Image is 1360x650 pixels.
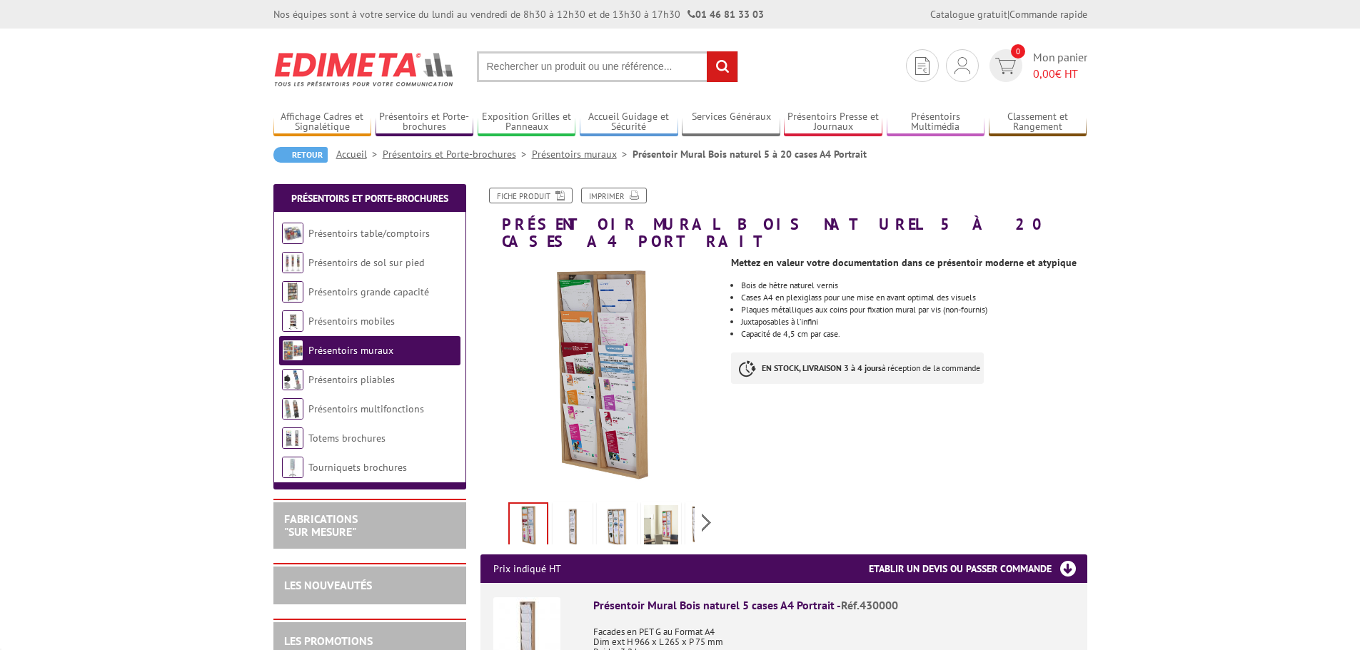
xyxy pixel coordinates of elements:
[644,505,678,549] img: 430001_presentoir_mural_bois_naturel_10_cases_a4_portrait_situation.jpg
[308,285,429,298] a: Présentoirs grande capacité
[682,111,780,134] a: Services Généraux
[633,147,867,161] li: Présentoir Mural Bois naturel 5 à 20 cases A4 Portrait
[282,427,303,449] img: Totems brochures
[284,512,358,539] a: FABRICATIONS"Sur Mesure"
[284,634,373,648] a: LES PROMOTIONS
[1011,44,1025,59] span: 0
[741,305,1087,314] li: Plaques métalliques aux coins pour fixation mural par vis (non-fournis)
[273,147,328,163] a: Retour
[308,256,424,269] a: Présentoirs de sol sur pied
[688,505,722,549] img: 430003_mise_en_scene.jpg
[282,457,303,478] img: Tourniquets brochures
[930,8,1007,21] a: Catalogue gratuit
[600,505,634,549] img: 430002_mise_en_scene.jpg
[282,398,303,420] img: Présentoirs multifonctions
[308,373,395,386] a: Présentoirs pliables
[555,505,590,549] img: 430000_presentoir_mise_en_scene.jpg
[489,188,573,203] a: Fiche produit
[741,281,1087,290] li: Bois de hêtre naturel vernis
[282,252,303,273] img: Présentoirs de sol sur pied
[741,318,1087,326] li: Juxtaposables à l’infini
[784,111,882,134] a: Présentoirs Presse et Journaux
[762,362,882,373] strong: EN STOCK, LIVRAISON 3 à 4 jours
[273,7,764,21] div: Nos équipes sont à votre service du lundi au vendredi de 8h30 à 12h30 et de 13h30 à 17h30
[687,8,764,21] strong: 01 46 81 33 03
[282,340,303,361] img: Présentoirs muraux
[470,188,1098,250] h1: Présentoir Mural Bois naturel 5 à 20 cases A4 Portrait
[282,310,303,332] img: Présentoirs mobiles
[954,57,970,74] img: devis rapide
[532,148,633,161] a: Présentoirs muraux
[930,7,1087,21] div: |
[282,369,303,390] img: Présentoirs pliables
[336,148,383,161] a: Accueil
[478,111,576,134] a: Exposition Grilles et Panneaux
[580,111,678,134] a: Accueil Guidage et Sécurité
[1033,49,1087,82] span: Mon panier
[581,188,647,203] a: Imprimer
[1009,8,1087,21] a: Commande rapide
[1033,66,1087,82] span: € HT
[841,598,898,612] span: Réf.430000
[700,511,713,534] span: Next
[282,281,303,303] img: Présentoirs grande capacité
[291,192,448,205] a: Présentoirs et Porte-brochures
[376,111,474,134] a: Présentoirs et Porte-brochures
[989,111,1087,134] a: Classement et Rangement
[284,578,372,592] a: LES NOUVEAUTÉS
[1033,66,1055,81] span: 0,00
[510,504,547,548] img: 430001_presentoir_mural_bois_naturel_10_cases_a4_portrait_flyers.jpg
[308,227,430,240] a: Présentoirs table/comptoirs
[480,257,721,497] img: 430001_presentoir_mural_bois_naturel_10_cases_a4_portrait_flyers.jpg
[741,293,1087,302] li: Cases A4 en plexiglass pour une mise en avant optimal des visuels
[995,58,1016,74] img: devis rapide
[915,57,930,75] img: devis rapide
[308,432,386,445] a: Totems brochures
[731,352,984,384] p: à réception de la commande
[731,256,1077,269] strong: Mettez en valeur votre documentation dans ce présentoir moderne et atypique
[986,49,1087,82] a: devis rapide 0 Mon panier 0,00€ HT
[869,554,1087,583] h3: Etablir un devis ou passer commande
[477,51,738,82] input: Rechercher un produit ou une référence...
[593,597,1074,614] div: Présentoir Mural Bois naturel 5 cases A4 Portrait -
[887,111,985,134] a: Présentoirs Multimédia
[741,330,1087,338] li: Capacité de 4,5 cm par case.
[707,51,737,82] input: rechercher
[282,223,303,244] img: Présentoirs table/comptoirs
[308,344,393,357] a: Présentoirs muraux
[273,111,372,134] a: Affichage Cadres et Signalétique
[383,148,532,161] a: Présentoirs et Porte-brochures
[308,461,407,474] a: Tourniquets brochures
[493,554,561,583] p: Prix indiqué HT
[308,402,424,415] a: Présentoirs multifonctions
[308,315,395,327] a: Présentoirs mobiles
[273,43,455,96] img: Edimeta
